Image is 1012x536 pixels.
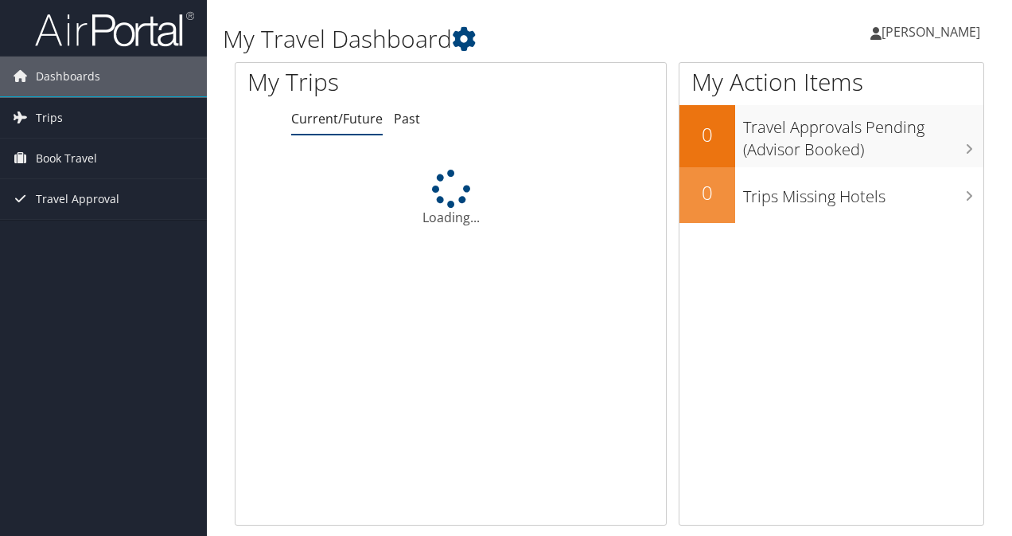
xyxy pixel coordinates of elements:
[291,110,383,127] a: Current/Future
[679,105,983,166] a: 0Travel Approvals Pending (Advisor Booked)
[36,57,100,96] span: Dashboards
[235,170,666,227] div: Loading...
[223,22,738,56] h1: My Travel Dashboard
[36,179,119,219] span: Travel Approval
[743,108,983,161] h3: Travel Approvals Pending (Advisor Booked)
[679,121,735,148] h2: 0
[882,23,980,41] span: [PERSON_NAME]
[743,178,983,208] h3: Trips Missing Hotels
[36,98,63,138] span: Trips
[247,65,475,99] h1: My Trips
[679,179,735,206] h2: 0
[870,8,996,56] a: [PERSON_NAME]
[394,110,420,127] a: Past
[679,65,983,99] h1: My Action Items
[35,10,194,48] img: airportal-logo.png
[679,167,983,223] a: 0Trips Missing Hotels
[36,139,97,178] span: Book Travel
